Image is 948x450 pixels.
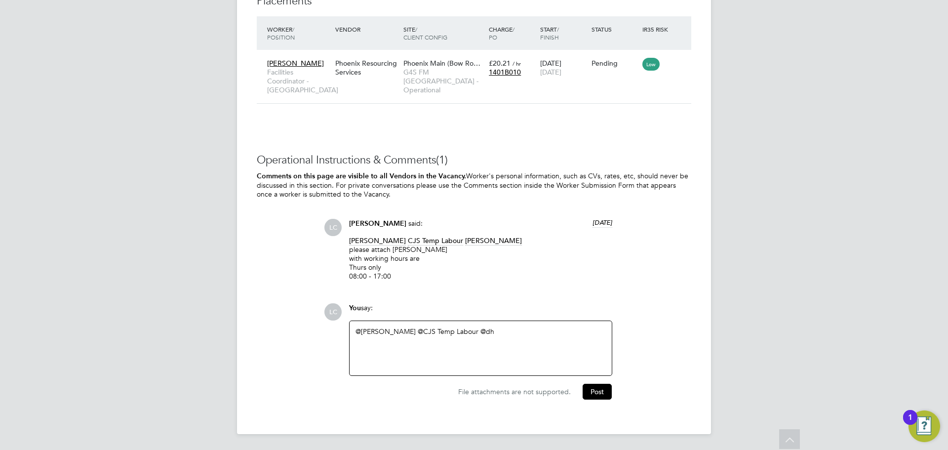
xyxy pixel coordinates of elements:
[640,20,674,38] div: IR35 Risk
[401,20,486,46] div: Site
[436,153,448,166] span: (1)
[592,218,612,227] span: [DATE]
[592,59,638,68] div: Pending
[349,236,406,245] span: [PERSON_NAME]
[349,236,612,281] p: please attach [PERSON_NAME] with working hours are Thurs only 08:00 - 17:00
[418,327,478,336] a: @CJS Temp Labour
[265,53,691,62] a: [PERSON_NAME]Facilities Coordinator - [GEOGRAPHIC_DATA]Phoenix Resourcing ServicesPhoenix Main (B...
[589,20,640,38] div: Status
[486,20,538,46] div: Charge
[267,25,295,41] span: / Position
[908,410,940,442] button: Open Resource Center, 1 new notification
[267,59,324,68] span: [PERSON_NAME]
[257,153,691,167] h3: Operational Instructions & Comments
[333,20,401,38] div: Vendor
[324,303,342,321] span: LC
[513,60,521,67] span: / hr
[349,219,406,228] span: [PERSON_NAME]
[355,327,606,369] div: ​ ​ @dh
[538,54,589,82] div: [DATE]
[908,417,912,430] div: 1
[465,236,522,245] span: [PERSON_NAME]
[642,58,660,71] span: Low
[540,25,559,41] span: / Finish
[265,20,333,46] div: Worker
[349,304,361,312] span: You
[257,171,691,199] p: Worker's personal information, such as CVs, rates, etc, should never be discussed in this section...
[349,303,612,321] div: say:
[324,219,342,236] span: LC
[458,387,571,396] span: File attachments are not supported.
[333,54,401,82] div: Phoenix Resourcing Services
[540,68,561,77] span: [DATE]
[489,59,511,68] span: £20.21
[403,59,480,68] span: Phoenix Main (Bow Ro…
[267,68,330,95] span: Facilities Coordinator - [GEOGRAPHIC_DATA]
[355,327,416,336] a: @[PERSON_NAME]
[583,384,612,400] button: Post
[257,172,466,180] b: Comments on this page are visible to all Vendors in the Vacancy.
[408,219,423,228] span: said:
[408,236,463,245] span: CJS Temp Labour
[538,20,589,46] div: Start
[403,68,484,95] span: G4S FM [GEOGRAPHIC_DATA] - Operational
[403,25,447,41] span: / Client Config
[489,68,521,77] span: 1401B010
[489,25,514,41] span: / PO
